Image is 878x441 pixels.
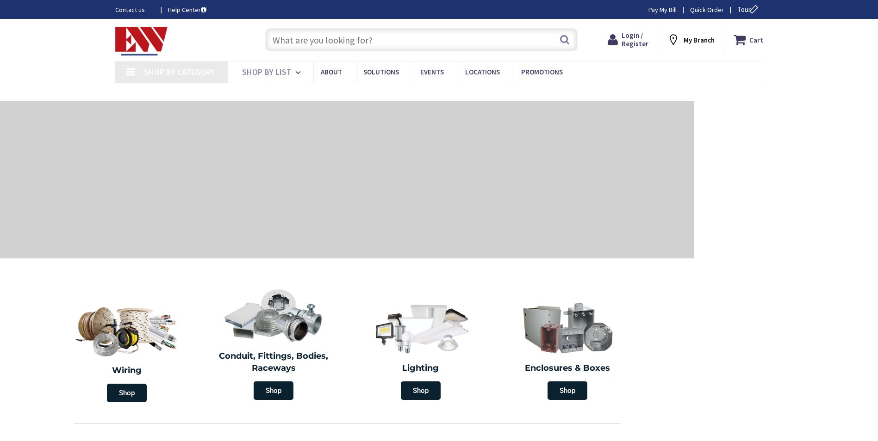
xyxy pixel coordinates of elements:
strong: My Branch [684,36,715,44]
a: Login / Register [608,31,648,48]
h2: Wiring [58,365,196,377]
strong: Cart [749,31,763,48]
span: Login / Register [622,31,648,48]
span: Events [420,67,444,76]
img: Electrical Wholesalers, Inc. [115,27,168,55]
h2: Enclosures & Boxes [501,362,635,374]
span: Shop [401,381,441,400]
a: Contact us [115,5,153,14]
a: Quick Order [690,5,724,14]
a: Wiring Shop [53,296,200,407]
span: Shop By Category [144,67,215,77]
span: Shop [254,381,293,400]
span: Solutions [363,67,399,76]
a: Cart [734,31,763,48]
span: Shop [548,381,587,400]
span: Shop By List [242,67,292,77]
h2: Conduit, Fittings, Bodies, Raceways [207,350,341,374]
div: My Branch [667,31,715,48]
a: Pay My Bill [648,5,677,14]
input: What are you looking for? [265,28,578,51]
h2: Lighting [354,362,487,374]
span: Locations [465,67,500,76]
a: Lighting Shop [349,296,492,404]
span: About [321,67,342,76]
a: Conduit, Fittings, Bodies, Raceways Shop [203,284,345,404]
span: Shop [107,384,147,402]
a: Enclosures & Boxes Shop [497,296,639,404]
span: Promotions [521,67,563,76]
a: Help Center [168,5,206,14]
span: Tour [737,5,761,14]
